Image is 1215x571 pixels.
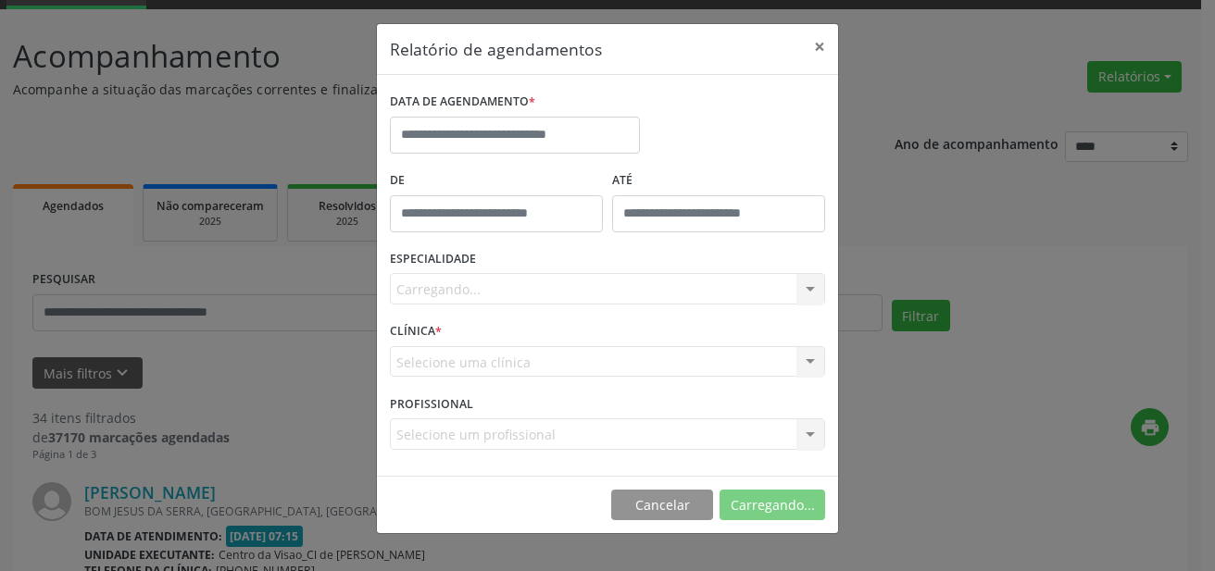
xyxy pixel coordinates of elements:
[612,167,825,195] label: ATÉ
[801,24,838,69] button: Close
[390,390,473,418] label: PROFISSIONAL
[611,490,713,521] button: Cancelar
[720,490,825,521] button: Carregando...
[390,317,442,346] label: CLÍNICA
[390,167,603,195] label: De
[390,245,476,274] label: ESPECIALIDADE
[390,37,602,61] h5: Relatório de agendamentos
[390,88,535,117] label: DATA DE AGENDAMENTO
